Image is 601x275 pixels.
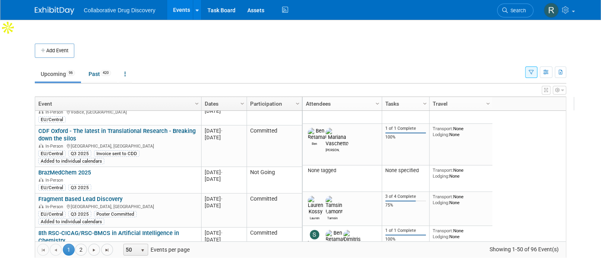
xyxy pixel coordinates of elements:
div: Lauren Kossy [308,215,322,220]
div: Q3 2025 [68,184,91,191]
a: Column Settings [421,97,430,109]
span: Collaborative Drug Discovery [84,7,155,13]
span: Lodging: [433,105,449,111]
span: Lodging: [433,200,449,205]
div: Q3 2025 [68,150,91,157]
a: Column Settings [373,97,382,109]
div: Invoice sent to CDD [94,150,139,157]
div: [GEOGRAPHIC_DATA], [GEOGRAPHIC_DATA] [38,203,198,210]
div: Ben Retamal [308,140,322,146]
div: [DATE] [205,236,243,243]
a: Travel [433,97,487,110]
div: Vodice, [GEOGRAPHIC_DATA] [38,108,198,115]
div: 100% [385,135,426,140]
img: Lauren Kossy [308,196,323,215]
a: Search [497,4,533,17]
div: [DATE] [205,108,243,114]
div: 75% [385,203,426,208]
span: Lodging: [433,234,449,239]
div: None tagged [306,167,379,174]
td: Committed [247,125,302,167]
a: Tasks [385,97,424,110]
a: Participation [250,97,297,110]
a: Go to the next page [88,244,100,256]
img: ExhibitDay [35,7,74,15]
button: Add Event [35,44,74,58]
div: None None [433,126,490,137]
a: CDF Oxford - The latest in Translational Research - Breaking down the silos [38,127,196,142]
div: Poster Committed [94,211,137,217]
a: Go to the previous page [50,244,62,256]
div: [DATE] [205,127,243,134]
div: [DATE] [205,202,243,209]
a: Column Settings [238,97,247,109]
span: In-Person [45,178,66,183]
span: - [221,196,222,202]
a: Event [38,97,196,110]
span: - [221,230,222,236]
span: In-Person [45,110,66,115]
a: 8th RSC-CICAG/RSC-BMCS in Artificial Intelligence in Chemistry [38,229,179,244]
div: 3 of 4 Complete [385,194,426,199]
div: Mariana Vaschetto [326,147,339,152]
div: [DATE] [205,134,243,141]
img: Mariana Vaschetto [326,128,349,147]
div: [DATE] [205,176,243,182]
div: EU/Central [38,211,66,217]
td: Committed [247,193,302,228]
span: Column Settings [485,101,491,107]
img: Susana Tomasio [310,230,319,239]
div: 1 of 1 Complete [385,126,426,131]
span: 420 [100,70,111,76]
img: In-Person Event [39,144,43,148]
a: Fragment Based Lead Discovery [38,195,122,203]
span: Column Settings [194,101,200,107]
a: 2 [75,244,87,256]
a: Go to the last page [101,244,113,256]
div: [DATE] [205,169,243,176]
div: EU/Central [38,150,66,157]
span: 96 [66,70,75,76]
span: Go to the previous page [53,247,59,253]
div: None None [433,194,490,205]
div: 1 of 1 Complete [385,228,426,233]
div: [GEOGRAPHIC_DATA], [GEOGRAPHIC_DATA] [38,142,198,149]
span: 50 [124,244,137,255]
div: None None [433,228,490,239]
span: Column Settings [422,101,428,107]
img: Ben Retamal [308,128,326,140]
div: Added to individual calendars [38,158,104,164]
div: Added to individual calendars [38,218,104,225]
div: None None [433,167,490,179]
span: - [221,169,222,175]
span: select [139,247,146,254]
img: Renate Baker [544,3,559,18]
div: EU/Central [38,184,66,191]
span: Column Settings [239,101,245,107]
span: Go to the last page [104,247,110,253]
a: Dates [205,97,241,110]
img: Tamsin Lamont [326,196,343,215]
span: In-Person [45,144,66,149]
a: Upcoming96 [35,66,81,82]
span: Lodging: [433,173,449,179]
td: Not Going [247,167,302,193]
span: Showing 1-50 of 96 Event(s) [482,244,566,255]
span: Search [508,8,526,13]
div: Q3 2025 [68,211,91,217]
span: Transport: [433,167,453,173]
img: In-Person Event [39,204,43,208]
a: Go to the first page [37,244,49,256]
span: Go to the next page [91,247,97,253]
a: Attendees [306,97,377,110]
td: Committed [247,228,302,269]
a: Column Settings [484,97,493,109]
span: Transport: [433,194,453,199]
div: 100% [385,237,426,242]
div: [DATE] [205,195,243,202]
img: In-Person Event [39,110,43,114]
span: Go to the first page [40,247,46,253]
div: EU/Central [38,116,66,123]
td: Not Going [247,99,302,125]
span: Column Settings [374,101,381,107]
